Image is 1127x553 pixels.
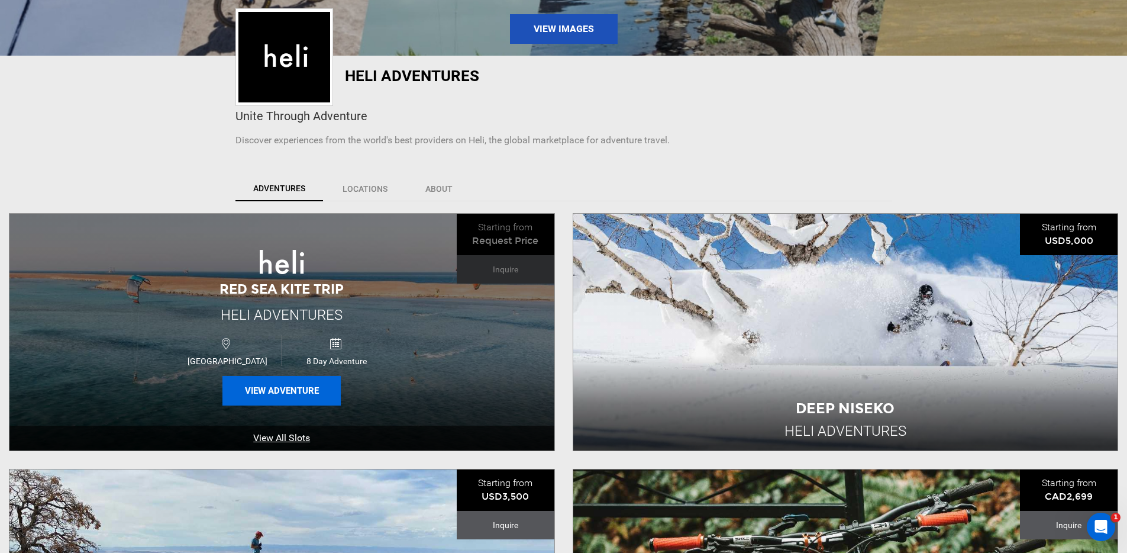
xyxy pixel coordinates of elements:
[282,356,390,366] span: 8 Day Adventure
[260,250,304,274] img: images
[235,108,892,125] div: Unite Through Adventure
[235,176,323,201] a: Adventures
[222,376,341,406] button: View Adventure
[1111,513,1120,522] span: 1
[345,67,676,84] h1: Heli Adventures
[324,176,406,201] a: Locations
[1087,513,1115,541] iframe: Intercom live chat
[235,134,892,147] p: Discover experiences from the world's best providers on Heli, the global marketplace for adventur...
[221,307,343,323] span: Heli Adventures
[173,356,282,366] span: [GEOGRAPHIC_DATA]
[9,426,554,451] a: View All Slots
[219,281,344,297] span: Red Sea Kite Trip
[407,176,471,201] a: About
[238,12,330,102] img: 7b8205e9328a03c7eaaacec4a25d2b25.jpeg
[510,14,618,44] a: View Images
